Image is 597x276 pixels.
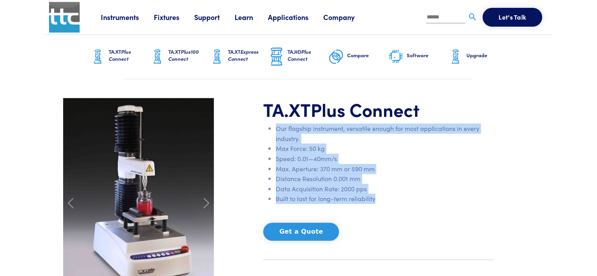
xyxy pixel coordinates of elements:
[101,12,154,22] a: Instruments
[288,48,311,62] span: Plus Connect
[168,48,209,62] h6: TA.XT
[323,12,369,22] a: Company
[347,52,388,59] h6: Compare
[149,47,165,67] img: ta-xt-graphic.png
[482,8,542,27] button: Let's Talk
[466,52,507,59] h6: Upgrade
[276,174,494,184] li: Distance Resolution 0.001 mm
[388,49,404,65] img: software-graphic.png
[109,48,131,62] span: Plus Connect
[209,47,225,67] img: ta-xt-graphic.png
[328,47,344,67] img: compare-graphic.png
[90,35,149,79] a: TA.XTPlus Connect
[168,48,199,62] span: Plus100 Connect
[276,184,494,194] li: Data Acquisition Rate: 2000 pps
[149,35,209,79] a: TA.XTPlus100 Connect
[269,47,284,67] img: ta-hd-graphic.png
[328,35,388,79] a: Compare
[109,48,149,62] h6: TA.XT
[268,12,323,22] a: Applications
[276,123,494,143] li: Our flagship instrument, versatile enough for most applications in every industry.
[276,194,494,204] li: Built to last for long-term reliability
[276,164,494,174] li: Max. Aperture: 370 mm or 590 mm
[90,47,106,67] img: ta-xt-graphic.png
[263,98,494,121] h1: TA.XT
[388,35,448,79] a: Software
[448,47,463,67] img: ta-xt-graphic.png
[448,35,507,79] a: Upgrade
[194,12,235,22] a: Support
[228,48,258,62] span: Express Connect
[263,223,339,241] button: Get a Quote
[269,35,328,79] a: TA.HDPlus Connect
[49,2,80,33] img: ttc_logo_1x1_v1.0.png
[154,12,194,22] a: Fixtures
[209,35,269,79] a: TA.XTExpress Connect
[311,96,420,122] span: Plus Connect
[235,12,268,22] a: Learn
[276,154,494,164] li: Speed: 0.01—40mm/s
[276,143,494,154] li: Max Force: 50 kg
[228,48,269,62] h6: TA.XT
[407,52,448,59] h6: Software
[288,48,328,62] h6: TA.HD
